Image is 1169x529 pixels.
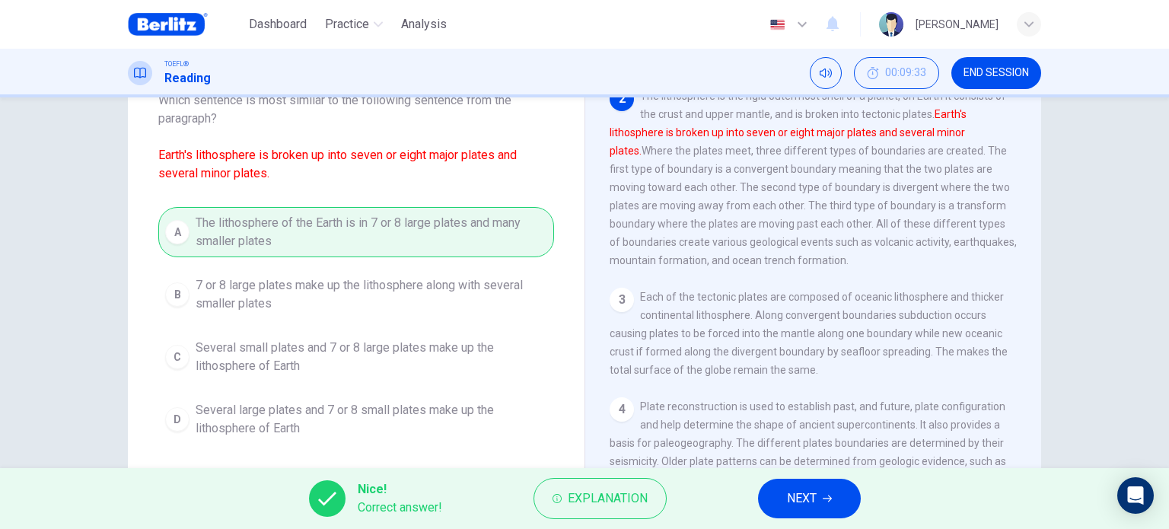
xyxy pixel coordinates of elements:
[768,19,787,30] img: en
[885,67,926,79] span: 00:09:33
[158,91,554,183] span: Which sentence is most similar to the following sentence from the paragraph?
[879,12,903,37] img: Profile picture
[787,488,817,509] span: NEXT
[243,11,313,38] button: Dashboard
[964,67,1029,79] span: END SESSION
[610,87,634,111] div: 2
[1117,477,1154,514] div: Open Intercom Messenger
[164,69,211,88] h1: Reading
[534,478,667,519] button: Explanation
[610,108,967,157] font: Earth's lithosphere is broken up into seven or eight major plates and several minor plates.
[128,9,243,40] a: Berlitz Brasil logo
[325,15,369,33] span: Practice
[810,57,842,89] div: Mute
[610,400,1006,486] span: Plate reconstruction is used to establish past, and future, plate configuration and help determin...
[854,57,939,89] div: Hide
[610,397,634,422] div: 4
[401,15,447,33] span: Analysis
[358,499,442,517] span: Correct answer!
[610,288,634,312] div: 3
[164,59,189,69] span: TOEFL®
[395,11,453,38] button: Analysis
[158,148,517,180] font: Earth's lithosphere is broken up into seven or eight major plates and several minor plates.
[249,15,307,33] span: Dashboard
[610,291,1008,376] span: Each of the tectonic plates are composed of oceanic lithosphere and thicker continental lithosphe...
[358,480,442,499] span: Nice!
[128,9,208,40] img: Berlitz Brasil logo
[916,15,999,33] div: [PERSON_NAME]
[568,488,648,509] span: Explanation
[758,479,861,518] button: NEXT
[951,57,1041,89] button: END SESSION
[319,11,389,38] button: Practice
[854,57,939,89] button: 00:09:33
